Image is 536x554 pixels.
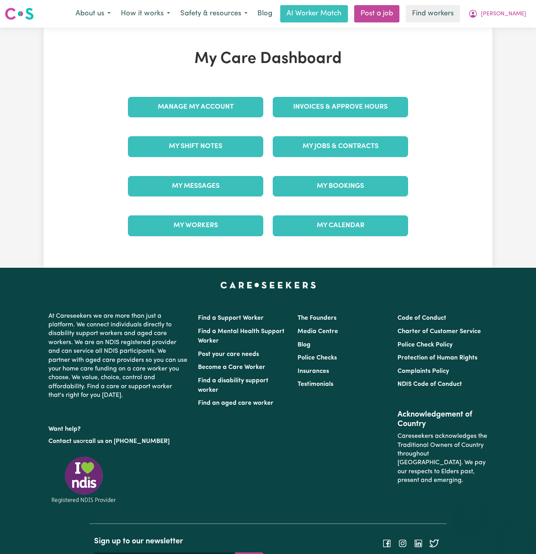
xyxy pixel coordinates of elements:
a: Become a Care Worker [198,364,265,371]
a: Follow Careseekers on Twitter [429,540,439,547]
a: Invoices & Approve Hours [273,97,408,117]
p: or [48,434,189,449]
a: Complaints Policy [397,368,449,374]
a: Police Check Policy [397,342,453,348]
a: Find workers [406,5,460,22]
a: My Bookings [273,176,408,196]
iframe: Button to launch messaging window [505,523,530,548]
a: Follow Careseekers on Facebook [382,540,392,547]
button: Safety & resources [175,6,253,22]
p: Want help? [48,422,189,434]
a: Blog [253,5,277,22]
a: Blog [298,342,311,348]
button: About us [70,6,116,22]
a: Testimonials [298,381,333,387]
button: How it works [116,6,175,22]
a: Media Centre [298,328,338,335]
h2: Sign up to our newsletter [94,537,263,546]
a: Careseekers home page [220,282,316,288]
h2: Acknowledgement of Country [397,410,488,429]
a: Find an aged care worker [198,400,274,406]
a: Contact us [48,438,79,445]
a: AI Worker Match [280,5,348,22]
button: My Account [463,6,531,22]
a: Code of Conduct [397,315,446,321]
span: [PERSON_NAME] [481,10,526,19]
a: My Messages [128,176,263,196]
a: Post a job [354,5,399,22]
a: My Calendar [273,215,408,236]
a: NDIS Code of Conduct [397,381,462,387]
p: At Careseekers we are more than just a platform. We connect individuals directly to disability su... [48,309,189,403]
a: Find a Support Worker [198,315,264,321]
p: Careseekers acknowledges the Traditional Owners of Country throughout [GEOGRAPHIC_DATA]. We pay o... [397,429,488,488]
iframe: Close message [462,504,478,519]
a: My Workers [128,215,263,236]
a: Find a disability support worker [198,378,268,393]
a: The Founders [298,315,336,321]
a: My Shift Notes [128,136,263,157]
a: Manage My Account [128,97,263,117]
a: Careseekers logo [5,5,34,23]
img: Careseekers logo [5,7,34,21]
a: Find a Mental Health Support Worker [198,328,285,344]
a: Protection of Human Rights [397,355,477,361]
a: My Jobs & Contracts [273,136,408,157]
a: Insurances [298,368,329,374]
a: Follow Careseekers on LinkedIn [414,540,423,547]
a: Charter of Customer Service [397,328,481,335]
h1: My Care Dashboard [123,50,413,69]
a: Police Checks [298,355,337,361]
a: Post your care needs [198,351,259,358]
img: Registered NDIS provider [48,455,119,504]
a: Follow Careseekers on Instagram [398,540,407,547]
a: call us on [PHONE_NUMBER] [85,438,170,445]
